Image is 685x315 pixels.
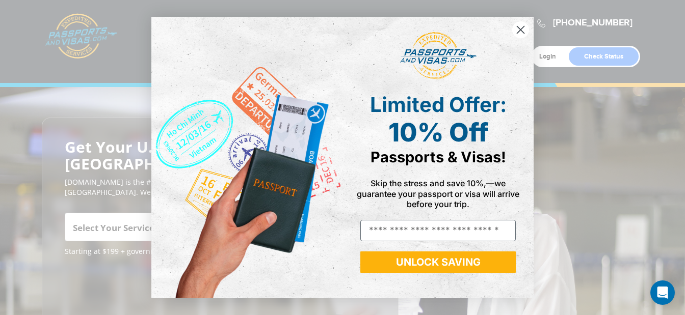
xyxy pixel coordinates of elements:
button: UNLOCK SAVING [360,251,516,273]
span: 10% Off [388,117,488,148]
img: de9cda0d-0715-46ca-9a25-073762a91ba7.png [151,17,342,298]
span: Limited Offer: [370,92,507,117]
button: Close dialog [512,21,530,39]
div: Open Intercom Messenger [650,280,675,305]
span: Passports & Visas! [371,148,506,166]
img: passports and visas [400,32,477,80]
span: Skip the stress and save 10%,—we guarantee your passport or visa will arrive before your trip. [357,178,519,209]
